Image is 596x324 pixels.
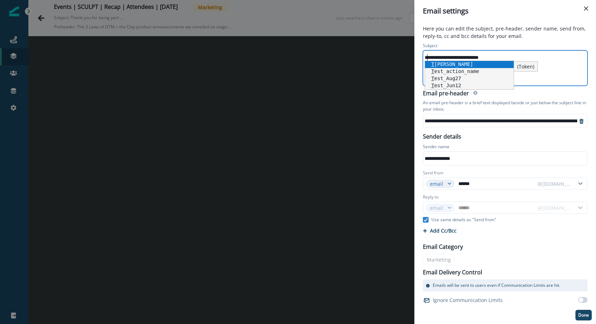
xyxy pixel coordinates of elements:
div: (Token) [514,61,538,72]
p: Email Category [423,242,463,251]
p: Emails will be sent to users even if Communication Limits are hit. [433,282,560,289]
button: Close [580,3,592,14]
div: @[DOMAIN_NAME] [537,180,572,188]
span: est_Jun12 [431,83,461,88]
span: T [431,76,434,81]
span: T [431,68,434,74]
p: Here you can edit the subject, pre-header, sender name, send from, reply-to, cc and bcc details f... [419,25,592,41]
h2: Email pre-header [423,90,469,98]
span: [PERSON_NAME] [431,61,473,67]
svg: remove-preheader [579,118,584,124]
p: Sender name [423,144,449,151]
span: est_Aug27 [431,76,461,81]
label: Reply to [423,194,438,200]
p: Ignore Communication Limits [433,296,503,304]
div: email [430,180,444,188]
p: Use same details as "Send from" [431,217,496,223]
p: Email Delivery Control [423,268,482,276]
button: Add Cc/Bcc [423,227,457,234]
label: Send from [423,170,443,176]
p: Sender details [419,131,465,141]
span: est_action_name [431,68,479,74]
span: T [431,61,434,67]
div: Email settings [423,6,587,16]
p: Subject [423,43,437,50]
p: Done [578,313,589,318]
p: An email pre-header is a brief text displayed beside or just below the subject line in your inbox. [423,98,587,114]
span: T [431,83,434,88]
button: Done [575,310,592,320]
